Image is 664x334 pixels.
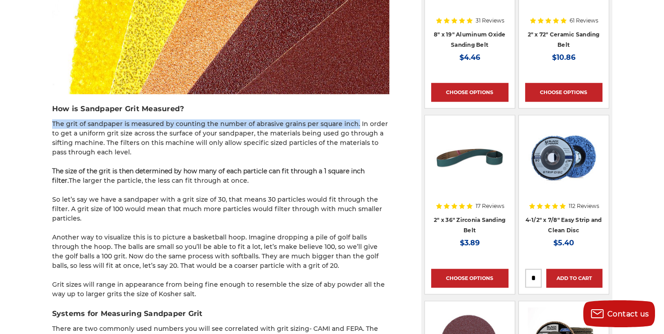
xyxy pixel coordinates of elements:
p: The larger the particle, the less can fit through at once. [52,167,389,185]
a: 2" x 36" Zirconia Pipe Sanding Belt [431,122,508,199]
h3: How is Sandpaper Grit Measured? [52,104,389,114]
p: So let’s say we have a sandpaper with a grit size of 30, that means 30 particles would fit throug... [52,195,389,223]
span: $5.40 [553,239,574,247]
span: 17 Reviews [476,203,504,209]
a: 2" x 72" Ceramic Sanding Belt [528,31,600,48]
span: 31 Reviews [476,18,504,23]
span: 61 Reviews [570,18,598,23]
a: Choose Options [525,83,602,102]
h3: Systems for Measuring Sandpaper Grit [52,308,389,319]
a: 4-1/2" x 7/8" Easy Strip and Clean Disc [526,217,602,234]
span: $3.89 [460,239,480,247]
strong: The size of the grit is then determined by how many of each particle can fit through a 1 square i... [52,167,365,185]
span: $4.46 [459,53,480,62]
p: The grit of sandpaper is measured by counting the number of abrasive grains per square inch. In o... [52,119,389,157]
img: 4-1/2" x 7/8" Easy Strip and Clean Disc [525,122,602,194]
a: Choose Options [431,269,508,288]
a: 8" x 19" Aluminum Oxide Sanding Belt [434,31,506,48]
a: Add to Cart [546,269,602,288]
a: 2" x 36" Zirconia Sanding Belt [434,217,505,234]
a: 4-1/2" x 7/8" Easy Strip and Clean Disc [525,122,602,199]
span: 112 Reviews [569,203,599,209]
a: Choose Options [431,83,508,102]
button: Contact us [583,300,655,327]
p: Another way to visualize this is to picture a basketball hoop. Imagine dropping a pile of golf ba... [52,233,389,271]
span: Contact us [607,310,649,318]
span: $10.86 [552,53,575,62]
p: Grit sizes will range in appearance from being fine enough to resemble the size of aby powder all... [52,280,389,299]
img: 2" x 36" Zirconia Pipe Sanding Belt [434,122,506,194]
